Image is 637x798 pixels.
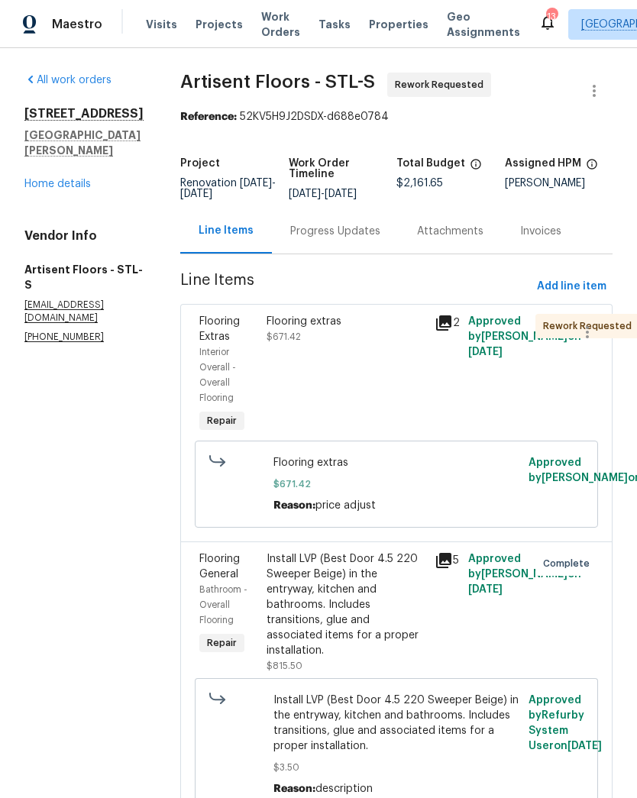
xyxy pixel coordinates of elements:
div: [PERSON_NAME] [505,178,613,189]
div: Progress Updates [290,224,380,239]
h5: Assigned HPM [505,158,581,169]
span: The hpm assigned to this work order. [586,158,598,178]
h4: Vendor Info [24,228,144,244]
span: Tasks [318,19,351,30]
span: [DATE] [468,584,503,595]
h5: Project [180,158,220,169]
span: [DATE] [468,347,503,357]
span: - [180,178,276,199]
h5: Artisent Floors - STL-S [24,262,144,292]
div: Install LVP (Best Door 4.5 220 Sweeper Beige) in the entryway, kitchen and bathrooms. Includes tr... [267,551,425,658]
h5: Total Budget [396,158,465,169]
span: $2,161.65 [396,178,443,189]
span: Reason: [273,500,315,511]
span: Work Orders [261,9,300,40]
span: [DATE] [567,741,602,751]
span: Install LVP (Best Door 4.5 220 Sweeper Beige) in the entryway, kitchen and bathrooms. Includes tr... [273,693,520,754]
div: 5 [435,551,459,570]
span: price adjust [315,500,376,511]
span: Approved by [PERSON_NAME] on [468,554,581,595]
span: The total cost of line items that have been proposed by Opendoor. This sum includes line items th... [470,158,482,178]
div: Invoices [520,224,561,239]
span: Approved by Refurby System User on [529,695,602,751]
span: Add line item [537,277,606,296]
span: Line Items [180,273,531,301]
span: Rework Requested [395,77,490,92]
div: Line Items [199,223,254,238]
span: Bathroom - Overall Flooring [199,585,247,625]
a: Home details [24,179,91,189]
span: - [289,189,357,199]
span: Geo Assignments [447,9,520,40]
span: Reason: [273,783,315,794]
span: [DATE] [325,189,357,199]
span: Complete [543,556,596,571]
span: $671.42 [273,477,520,492]
span: Renovation [180,178,276,199]
b: Reference: [180,111,237,122]
div: 2 [435,314,459,332]
span: Artisent Floors - STL-S [180,73,375,91]
span: Approved by [PERSON_NAME] on [468,316,581,357]
span: [DATE] [240,178,272,189]
span: Projects [196,17,243,32]
div: Attachments [417,224,483,239]
span: [DATE] [289,189,321,199]
span: $671.42 [267,332,301,341]
span: Repair [201,413,243,428]
span: Flooring extras [273,455,520,470]
span: description [315,783,373,794]
span: Flooring Extras [199,316,240,342]
a: All work orders [24,75,112,86]
span: $815.50 [267,661,302,670]
span: Properties [369,17,428,32]
span: [DATE] [180,189,212,199]
span: Repair [201,635,243,651]
span: Interior Overall - Overall Flooring [199,347,236,402]
span: $3.50 [273,760,520,775]
div: 52KV5H9J2DSDX-d688e0784 [180,109,613,124]
button: Add line item [531,273,613,301]
h5: Work Order Timeline [289,158,397,179]
span: Visits [146,17,177,32]
span: Flooring General [199,554,240,580]
div: Flooring extras [267,314,425,329]
span: Maestro [52,17,102,32]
